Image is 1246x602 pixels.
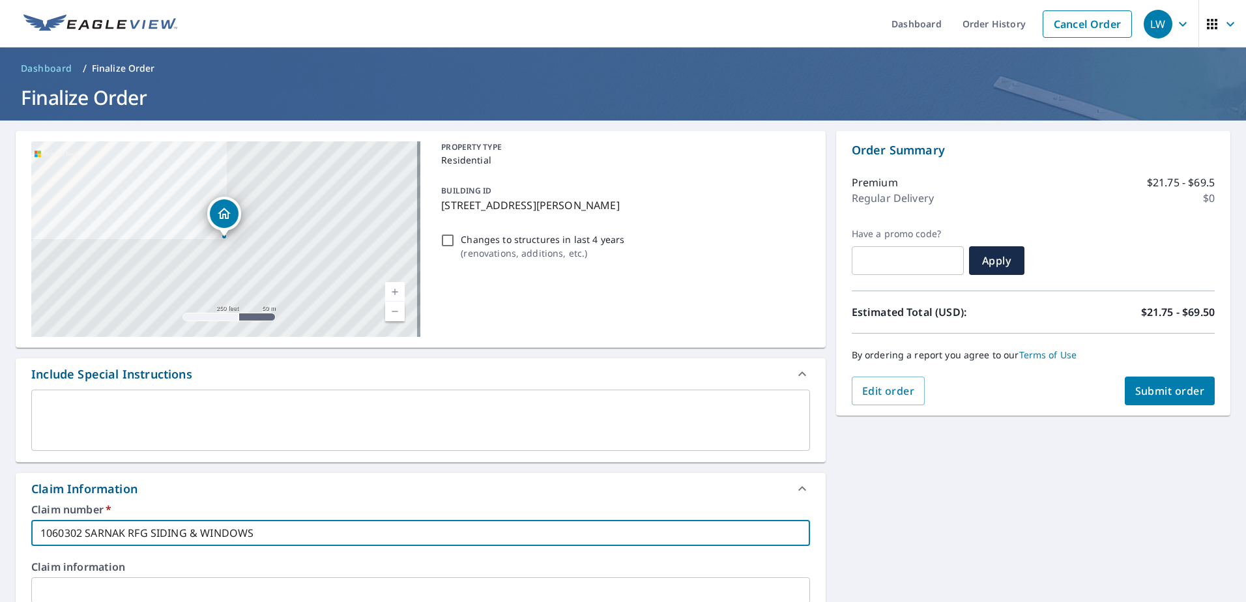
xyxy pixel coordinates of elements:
[1144,10,1172,38] div: LW
[1147,175,1215,190] p: $21.75 - $69.5
[23,14,177,34] img: EV Logo
[1203,190,1215,206] p: $0
[16,58,78,79] a: Dashboard
[385,302,405,321] a: Current Level 17, Zoom Out
[16,58,1230,79] nav: breadcrumb
[441,185,491,196] p: BUILDING ID
[979,253,1014,268] span: Apply
[83,61,87,76] li: /
[441,153,804,167] p: Residential
[1125,377,1215,405] button: Submit order
[852,175,898,190] p: Premium
[862,384,915,398] span: Edit order
[385,282,405,302] a: Current Level 17, Zoom In
[21,62,72,75] span: Dashboard
[31,562,810,572] label: Claim information
[461,246,624,260] p: ( renovations, additions, etc. )
[852,228,964,240] label: Have a promo code?
[1141,304,1215,320] p: $21.75 - $69.50
[461,233,624,246] p: Changes to structures in last 4 years
[16,473,826,504] div: Claim Information
[1019,349,1077,361] a: Terms of Use
[16,358,826,390] div: Include Special Instructions
[92,62,155,75] p: Finalize Order
[1135,384,1205,398] span: Submit order
[31,480,138,498] div: Claim Information
[852,304,1034,320] p: Estimated Total (USD):
[852,190,934,206] p: Regular Delivery
[852,141,1215,159] p: Order Summary
[969,246,1024,275] button: Apply
[207,197,241,237] div: Dropped pin, building 1, Residential property, 72 Hughes St Forty Fort, PA 18704
[31,365,192,383] div: Include Special Instructions
[852,349,1215,361] p: By ordering a report you agree to our
[16,84,1230,111] h1: Finalize Order
[31,504,810,515] label: Claim number
[441,141,804,153] p: PROPERTY TYPE
[852,377,925,405] button: Edit order
[1043,10,1132,38] a: Cancel Order
[441,197,804,213] p: [STREET_ADDRESS][PERSON_NAME]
